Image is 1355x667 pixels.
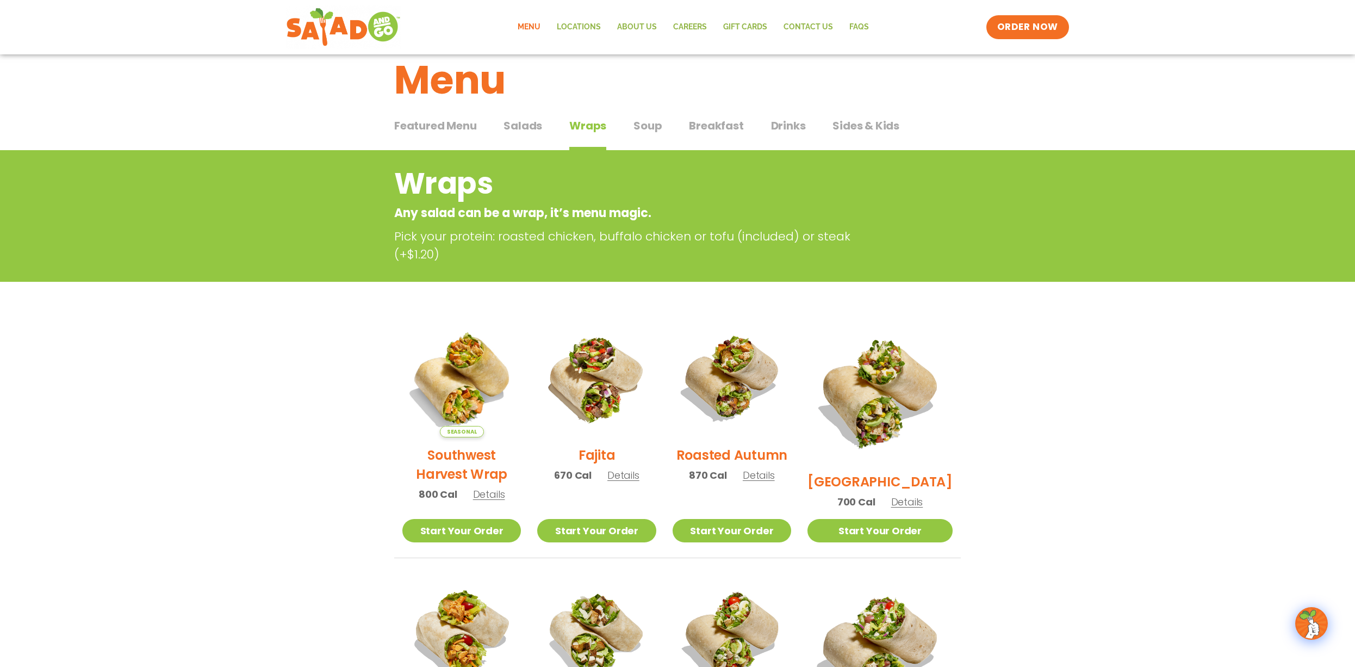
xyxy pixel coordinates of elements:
[394,227,878,263] p: Pick your protein: roasted chicken, buffalo chicken or tofu (included) or steak (+$1.20)
[807,519,953,542] a: Start Your Order
[743,468,775,482] span: Details
[569,118,606,134] span: Wraps
[771,118,806,134] span: Drinks
[402,446,521,484] h2: Southwest Harvest Wrap
[715,15,775,40] a: GIFT CARDS
[394,118,476,134] span: Featured Menu
[633,118,662,134] span: Soup
[775,15,841,40] a: Contact Us
[689,468,727,483] span: 870 Cal
[402,319,521,437] img: Product photo for Southwest Harvest Wrap
[807,319,953,464] img: Product photo for BBQ Ranch Wrap
[394,162,873,206] h2: Wraps
[394,51,961,109] h1: Menu
[509,15,549,40] a: Menu
[402,519,521,542] a: Start Your Order
[986,15,1069,39] a: ORDER NOW
[394,204,873,222] p: Any salad can be a wrap, it’s menu magic.
[286,5,401,49] img: new-SAG-logo-768×292
[807,472,953,491] h2: [GEOGRAPHIC_DATA]
[419,487,457,502] span: 800 Cal
[509,15,877,40] nav: Menu
[504,118,542,134] span: Salads
[673,319,791,437] img: Product photo for Roasted Autumn Wrap
[676,446,788,465] h2: Roasted Autumn
[607,468,639,482] span: Details
[554,468,592,483] span: 670 Cal
[609,15,665,40] a: About Us
[832,118,899,134] span: Sides & Kids
[891,495,923,509] span: Details
[579,446,616,465] h2: Fajita
[689,118,743,134] span: Breakfast
[673,519,791,542] a: Start Your Order
[394,114,961,151] div: Tabbed content
[665,15,715,40] a: Careers
[1296,608,1327,639] img: wpChatIcon
[537,319,656,437] img: Product photo for Fajita Wrap
[473,487,505,501] span: Details
[537,519,656,542] a: Start Your Order
[841,15,877,40] a: FAQs
[440,426,484,437] span: Seasonal
[997,21,1058,34] span: ORDER NOW
[837,495,875,509] span: 700 Cal
[549,15,609,40] a: Locations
